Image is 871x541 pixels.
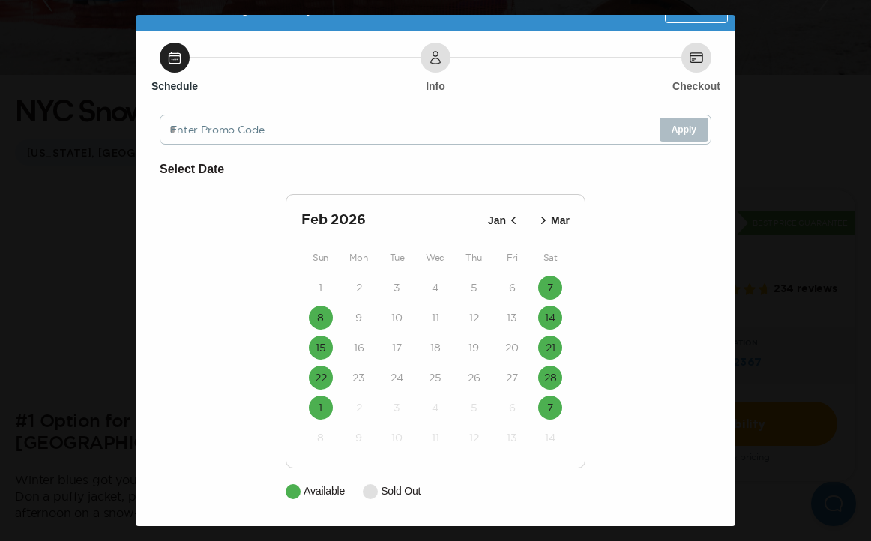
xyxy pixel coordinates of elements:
[462,396,486,420] button: 5
[468,370,480,385] time: 26
[416,249,454,267] div: Wed
[424,396,447,420] button: 4
[391,310,403,325] time: 10
[506,370,518,385] time: 27
[429,370,441,385] time: 25
[347,336,371,360] button: 16
[488,213,506,229] p: Jan
[547,400,553,415] time: 7
[340,249,378,267] div: Mon
[673,4,705,16] span: Close
[347,276,371,300] button: 2
[538,396,562,420] button: 7
[356,400,362,415] time: 2
[385,396,409,420] button: 3
[507,430,517,445] time: 13
[385,336,409,360] button: 17
[347,306,371,330] button: 9
[378,249,416,267] div: Tue
[551,213,570,229] p: Mar
[319,400,322,415] time: 1
[317,310,324,325] time: 8
[347,396,371,420] button: 2
[500,276,524,300] button: 6
[505,340,519,355] time: 20
[392,340,402,355] time: 17
[424,426,447,450] button: 11
[309,366,333,390] button: 22
[317,430,324,445] time: 8
[381,483,421,499] p: Sold Out
[426,79,445,94] h6: Info
[538,276,562,300] button: 7
[316,340,326,355] time: 15
[151,79,198,94] h6: Schedule
[391,430,403,445] time: 10
[352,370,365,385] time: 23
[531,249,570,267] div: Sat
[385,426,409,450] button: 10
[347,426,371,450] button: 9
[309,396,333,420] button: 1
[432,430,439,445] time: 11
[509,280,516,295] time: 6
[301,249,340,267] div: Sun
[309,306,333,330] button: 8
[545,310,555,325] time: 14
[385,306,409,330] button: 10
[319,280,322,295] time: 1
[354,340,364,355] time: 16
[347,366,371,390] button: 23
[432,280,438,295] time: 4
[315,370,327,385] time: 22
[538,426,562,450] button: 14
[493,249,531,267] div: Fri
[500,366,524,390] button: 27
[483,208,525,233] button: Jan
[462,426,486,450] button: 12
[424,276,447,300] button: 4
[432,400,438,415] time: 4
[309,336,333,360] button: 15
[546,340,555,355] time: 21
[309,276,333,300] button: 1
[355,430,362,445] time: 9
[547,280,553,295] time: 7
[469,310,479,325] time: 12
[468,340,479,355] time: 19
[538,336,562,360] button: 21
[544,370,557,385] time: 28
[545,430,555,445] time: 14
[424,366,447,390] button: 25
[455,249,493,267] div: Thu
[160,160,711,179] h6: Select Date
[462,366,486,390] button: 26
[424,306,447,330] button: 11
[500,306,524,330] button: 13
[301,210,483,231] h2: Feb 2026
[356,280,362,295] time: 2
[430,340,441,355] time: 18
[394,280,400,295] time: 3
[471,280,477,295] time: 5
[355,310,362,325] time: 9
[304,483,345,499] p: Available
[500,336,524,360] button: 20
[509,400,516,415] time: 6
[469,430,479,445] time: 12
[385,276,409,300] button: 3
[391,370,403,385] time: 24
[309,426,333,450] button: 8
[500,426,524,450] button: 13
[432,310,439,325] time: 11
[471,400,477,415] time: 5
[424,336,447,360] button: 18
[672,79,720,94] h6: Checkout
[462,276,486,300] button: 5
[500,396,524,420] button: 6
[462,306,486,330] button: 12
[507,310,517,325] time: 13
[385,366,409,390] button: 24
[462,336,486,360] button: 19
[531,208,574,233] button: Mar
